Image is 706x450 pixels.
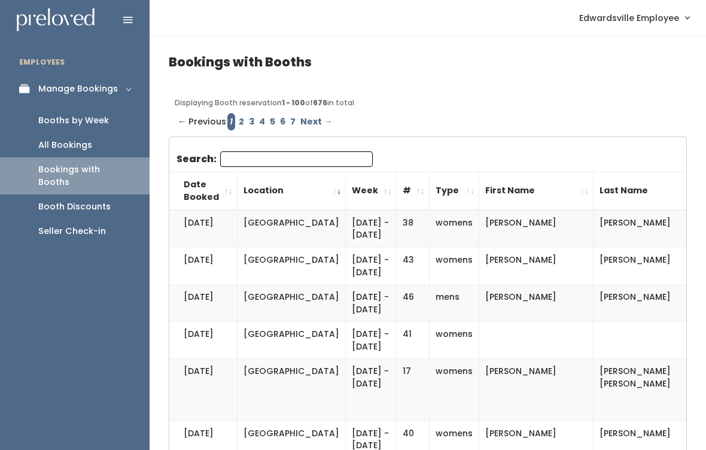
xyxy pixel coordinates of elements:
[247,113,257,130] a: Page 3
[397,322,430,359] td: 41
[227,113,235,130] em: Page 1
[175,98,681,108] div: Displaying Booth reservation of in total
[430,359,479,421] td: womens
[238,322,346,359] td: [GEOGRAPHIC_DATA]
[257,113,267,130] a: Page 4
[169,359,238,421] td: [DATE]
[579,11,679,25] span: Edwardsville Employee
[430,285,479,322] td: mens
[430,248,479,285] td: womens
[238,210,346,248] td: [GEOGRAPHIC_DATA]
[397,359,430,421] td: 17
[38,225,106,238] div: Seller Check-in
[430,322,479,359] td: womens
[346,210,397,248] td: [DATE] - [DATE]
[169,55,687,69] h4: Bookings with Booths
[238,285,346,322] td: [GEOGRAPHIC_DATA]
[346,248,397,285] td: [DATE] - [DATE]
[178,113,226,130] span: ← Previous
[238,248,346,285] td: [GEOGRAPHIC_DATA]
[238,172,346,210] th: Location: activate to sort column ascending
[169,322,238,359] td: [DATE]
[346,359,397,421] td: [DATE] - [DATE]
[176,151,373,167] label: Search:
[346,285,397,322] td: [DATE] - [DATE]
[397,172,430,210] th: #: activate to sort column ascending
[430,172,479,210] th: Type: activate to sort column ascending
[169,248,238,285] td: [DATE]
[169,172,238,210] th: Date Booked: activate to sort column ascending
[346,172,397,210] th: Week: activate to sort column ascending
[397,210,430,248] td: 38
[38,200,111,213] div: Booth Discounts
[169,285,238,322] td: [DATE]
[479,248,594,285] td: [PERSON_NAME]
[278,113,288,130] a: Page 6
[313,98,327,108] b: 676
[267,113,278,130] a: Page 5
[220,151,373,167] input: Search:
[288,113,298,130] a: Page 7
[236,113,247,130] a: Page 2
[346,322,397,359] td: [DATE] - [DATE]
[479,285,594,322] td: [PERSON_NAME]
[567,5,701,31] a: Edwardsville Employee
[38,139,92,151] div: All Bookings
[17,8,95,32] img: preloved logo
[397,285,430,322] td: 46
[397,248,430,285] td: 43
[298,113,334,130] a: Next →
[38,163,130,188] div: Bookings with Booths
[175,113,681,130] div: Pagination
[479,359,594,421] td: [PERSON_NAME]
[479,172,594,210] th: First Name: activate to sort column ascending
[282,98,305,108] b: 1 - 100
[479,210,594,248] td: [PERSON_NAME]
[238,359,346,421] td: [GEOGRAPHIC_DATA]
[169,210,238,248] td: [DATE]
[38,83,118,95] div: Manage Bookings
[430,210,479,248] td: womens
[38,114,109,127] div: Booths by Week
